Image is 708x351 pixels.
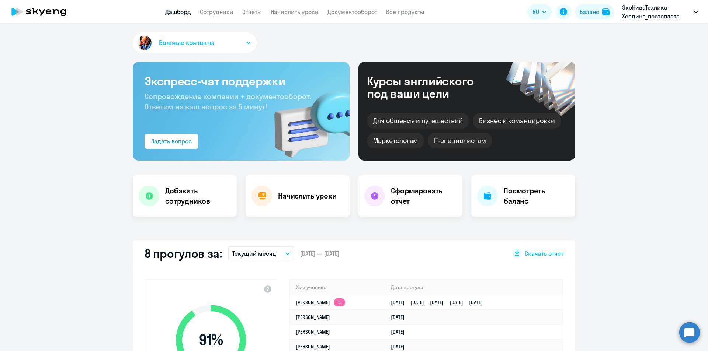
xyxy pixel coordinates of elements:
app-skyeng-badge: 5 [334,298,345,306]
img: balance [602,8,610,15]
p: ЭкоНиваТехника-Холдинг_постоплата 2025 год, ЭКОНИВАТЕХНИКА-ХОЛДИНГ, ООО [622,3,691,21]
a: Все продукты [386,8,424,15]
div: Баланс [580,7,599,16]
th: Имя ученика [290,280,385,295]
img: bg-img [264,78,350,161]
h4: Добавить сотрудников [165,186,231,206]
button: ЭкоНиваТехника-Холдинг_постоплата 2025 год, ЭКОНИВАТЕХНИКА-ХОЛДИНГ, ООО [618,3,702,21]
button: Важные контакты [133,32,257,53]
a: [PERSON_NAME] [296,329,330,335]
a: Дашборд [165,8,191,15]
a: Отчеты [242,8,262,15]
span: 91 % [169,331,253,349]
div: Курсы английского под ваши цели [367,75,493,100]
div: Для общения и путешествий [367,113,469,129]
span: Сопровождение компании + документооборот. Ответим на ваш вопрос за 5 минут! [145,92,311,111]
a: [DATE] [391,329,410,335]
h4: Сформировать отчет [391,186,457,206]
span: Важные контакты [159,38,214,48]
h3: Экспресс-чат поддержки [145,74,338,88]
button: Текущий месяц [228,246,294,260]
button: Балансbalance [575,4,614,19]
p: Текущий месяц [232,249,276,258]
a: Документооборот [327,8,377,15]
a: [PERSON_NAME] [296,343,330,350]
div: Задать вопрос [151,137,192,145]
h4: Начислить уроки [278,191,337,201]
span: [DATE] — [DATE] [300,249,339,257]
div: Бизнес и командировки [473,113,561,129]
a: [DATE] [391,314,410,320]
a: Сотрудники [200,8,233,15]
div: IT-специалистам [428,133,492,148]
span: RU [532,7,539,16]
a: Начислить уроки [271,8,319,15]
h4: Посмотреть баланс [504,186,569,206]
th: Дата прогула [385,280,563,295]
a: [PERSON_NAME] [296,314,330,320]
a: [DATE][DATE][DATE][DATE][DATE] [391,299,489,306]
button: Задать вопрос [145,134,198,149]
a: [PERSON_NAME]5 [296,299,345,306]
button: RU [527,4,552,19]
a: [DATE] [391,343,410,350]
span: Скачать отчет [525,249,563,257]
h2: 8 прогулов за: [145,246,222,261]
div: Маркетологам [367,133,424,148]
img: avatar [136,34,153,52]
